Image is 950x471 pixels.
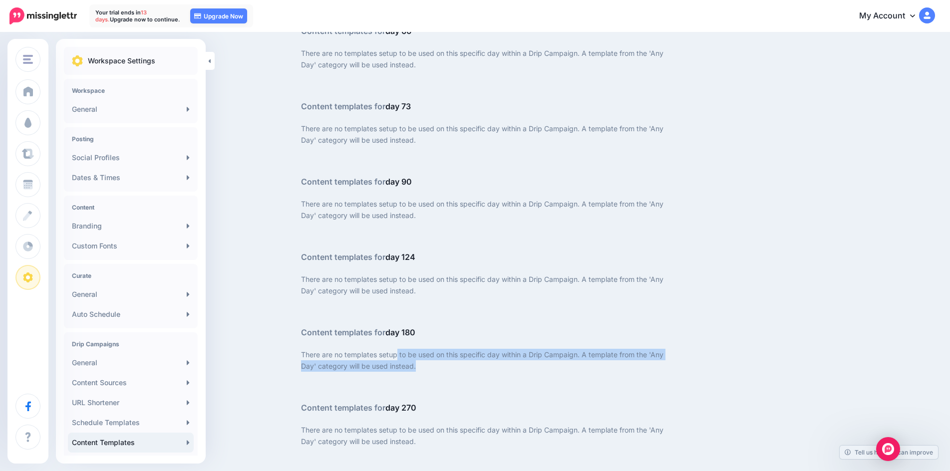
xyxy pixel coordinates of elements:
[68,99,194,119] a: General
[876,437,900,461] div: Open Intercom Messenger
[68,433,194,453] a: Content Templates
[72,204,190,211] h4: Content
[72,135,190,143] h4: Posting
[301,402,669,414] h5: Content templates for
[23,55,33,64] img: menu.png
[385,177,412,187] span: day 90
[72,87,190,94] h4: Workspace
[301,349,669,372] p: There are no templates setup to be used on this specific day within a Drip Campaign. A template f...
[385,101,411,111] span: day 73
[72,55,83,66] img: settings.png
[301,273,669,296] p: There are no templates setup to be used on this specific day within a Drip Campaign. A template f...
[301,251,669,263] h5: Content templates for
[95,9,180,23] p: Your trial ends in Upgrade now to continue.
[68,168,194,188] a: Dates & Times
[68,236,194,256] a: Custom Fonts
[68,304,194,324] a: Auto Schedule
[68,284,194,304] a: General
[68,413,194,433] a: Schedule Templates
[840,446,938,459] a: Tell us how we can improve
[95,9,147,23] span: 13 days.
[301,326,669,339] h5: Content templates for
[72,272,190,279] h4: Curate
[301,47,669,70] p: There are no templates setup to be used on this specific day within a Drip Campaign. A template f...
[68,353,194,373] a: General
[301,424,669,447] p: There are no templates setup to be used on this specific day within a Drip Campaign. A template f...
[385,403,416,413] span: day 270
[301,123,669,146] p: There are no templates setup to be used on this specific day within a Drip Campaign. A template f...
[190,8,247,23] a: Upgrade Now
[301,198,669,221] p: There are no templates setup to be used on this specific day within a Drip Campaign. A template f...
[849,4,935,28] a: My Account
[68,148,194,168] a: Social Profiles
[88,55,155,67] p: Workspace Settings
[72,340,190,348] h4: Drip Campaigns
[68,393,194,413] a: URL Shortener
[68,373,194,393] a: Content Sources
[9,7,77,24] img: Missinglettr
[385,327,415,337] span: day 180
[385,26,412,36] span: day 60
[301,100,669,113] h5: Content templates for
[385,252,415,262] span: day 124
[68,216,194,236] a: Branding
[301,176,669,188] h5: Content templates for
